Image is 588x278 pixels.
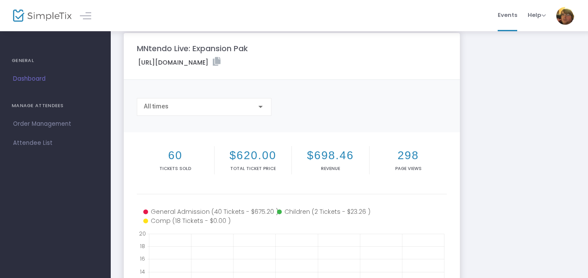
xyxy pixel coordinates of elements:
[294,149,367,162] h2: $698.46
[139,230,146,237] text: 20
[138,57,221,67] label: [URL][DOMAIN_NAME]
[13,73,98,85] span: Dashboard
[216,149,290,162] h2: $620.00
[498,4,517,26] span: Events
[371,149,446,162] h2: 298
[140,255,145,262] text: 16
[13,137,98,149] span: Attendee List
[12,97,99,114] h4: MANAGE ATTENDEES
[528,11,546,19] span: Help
[144,103,168,110] span: All times
[371,165,446,172] p: Page Views
[216,165,290,172] p: Total Ticket Price
[294,165,367,172] p: Revenue
[140,268,145,275] text: 14
[12,52,99,69] h4: GENERAL
[140,242,145,250] text: 18
[139,149,212,162] h2: 60
[137,43,248,54] m-panel-title: MNtendo Live: Expansion Pak
[13,118,98,130] span: Order Management
[139,165,212,172] p: Tickets sold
